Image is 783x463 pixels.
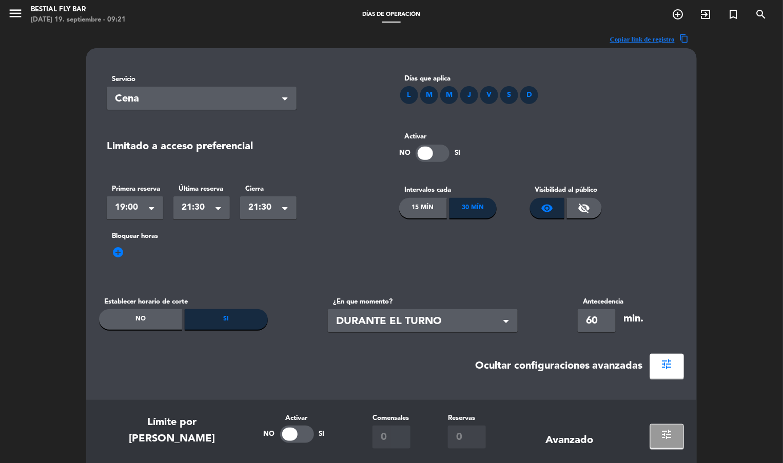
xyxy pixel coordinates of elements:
span: 21:30 [248,200,280,215]
button: tune [650,354,684,378]
label: Visibilidad al público [530,185,677,195]
div: V [480,86,498,104]
div: Si [185,309,268,330]
div: [DATE] 19. septiembre - 09:21 [31,15,126,25]
div: Límite por [PERSON_NAME] [107,414,238,448]
label: Establecer horario de corte [99,296,268,307]
label: Bloquear horas [107,231,676,241]
div: No [99,309,182,330]
div: 30 Mín [449,198,497,218]
i: add_circle_outline [672,8,684,21]
div: S [500,86,518,104]
span: Días de Operación [358,12,426,17]
button: menu [8,6,23,25]
div: Avanzado [545,432,593,449]
i: menu [8,6,23,21]
label: Comensales [373,413,410,424]
span: add_circle [112,246,124,258]
div: Ocultar configuraciones avanzadas [475,358,643,375]
input: 0 [578,309,616,332]
div: M [440,86,458,104]
label: Activar [399,131,460,142]
div: M [420,86,438,104]
div: D [520,86,538,104]
div: Días que aplica [399,73,676,84]
label: Activar [253,413,335,424]
span: 21:30 [182,200,213,215]
span: tune [661,358,673,370]
span: Cena [115,91,280,108]
label: ¿En que momento? [328,296,518,307]
span: 19:00 [115,200,147,215]
i: turned_in_not [728,8,740,21]
label: Servicio [107,74,297,85]
span: content_copy [680,34,689,45]
label: Antecedencia [578,296,624,307]
span: visibility [541,202,553,214]
label: Cierra [240,184,297,194]
div: Bestial Fly Bar [31,5,126,15]
span: visibility_off [578,202,591,214]
div: Limitado a acceso preferencial [107,138,253,155]
label: Reservas [448,413,486,424]
span: tune [661,428,673,440]
label: Intervalos cada [399,185,530,195]
button: tune [650,424,684,449]
span: Copiar link de registro [610,34,675,45]
div: 15 Mín [399,198,447,218]
div: min. [624,311,644,328]
div: J [460,86,478,104]
input: 0 [373,426,410,449]
span: DURANTE EL TURNO [336,313,501,330]
input: 0 [448,426,486,449]
i: search [755,8,768,21]
label: Última reserva [173,184,230,194]
i: exit_to_app [700,8,712,21]
div: L [400,86,418,104]
label: Primera reserva [107,184,163,194]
